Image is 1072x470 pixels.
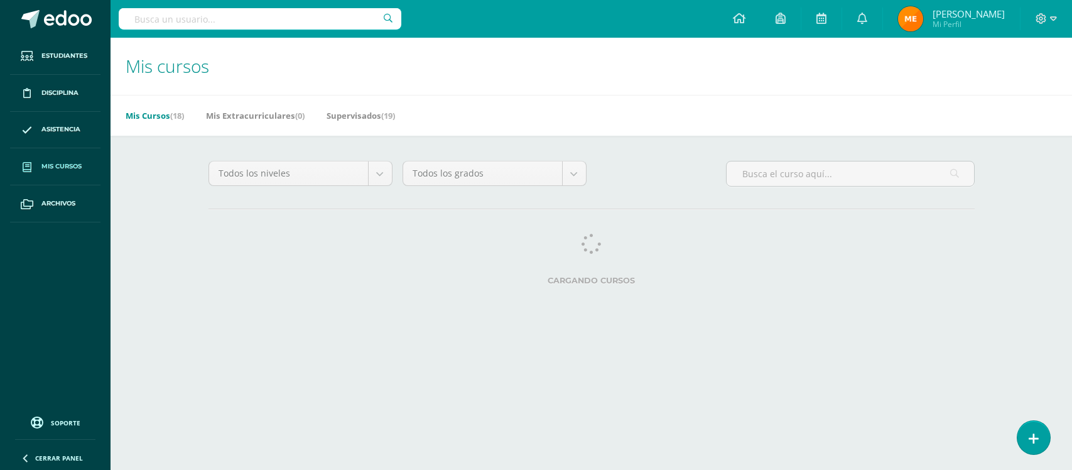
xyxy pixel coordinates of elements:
[10,112,100,149] a: Asistencia
[933,8,1005,20] span: [PERSON_NAME]
[41,199,75,209] span: Archivos
[41,124,80,134] span: Asistencia
[727,161,974,186] input: Busca el curso aquí...
[119,8,401,30] input: Busca un usuario...
[126,54,209,78] span: Mis cursos
[209,161,392,185] a: Todos los niveles
[41,88,79,98] span: Disciplina
[51,418,80,427] span: Soporte
[41,51,87,61] span: Estudiantes
[208,276,975,285] label: Cargando cursos
[10,38,100,75] a: Estudiantes
[15,413,95,430] a: Soporte
[898,6,923,31] img: 700be974b67557735c3dfbb131833c31.png
[219,161,359,185] span: Todos los niveles
[35,454,83,462] span: Cerrar panel
[10,75,100,112] a: Disciplina
[10,148,100,185] a: Mis cursos
[403,161,586,185] a: Todos los grados
[295,110,305,121] span: (0)
[413,161,553,185] span: Todos los grados
[126,106,184,126] a: Mis Cursos(18)
[327,106,395,126] a: Supervisados(19)
[206,106,305,126] a: Mis Extracurriculares(0)
[10,185,100,222] a: Archivos
[170,110,184,121] span: (18)
[41,161,82,172] span: Mis cursos
[381,110,395,121] span: (19)
[933,19,1005,30] span: Mi Perfil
